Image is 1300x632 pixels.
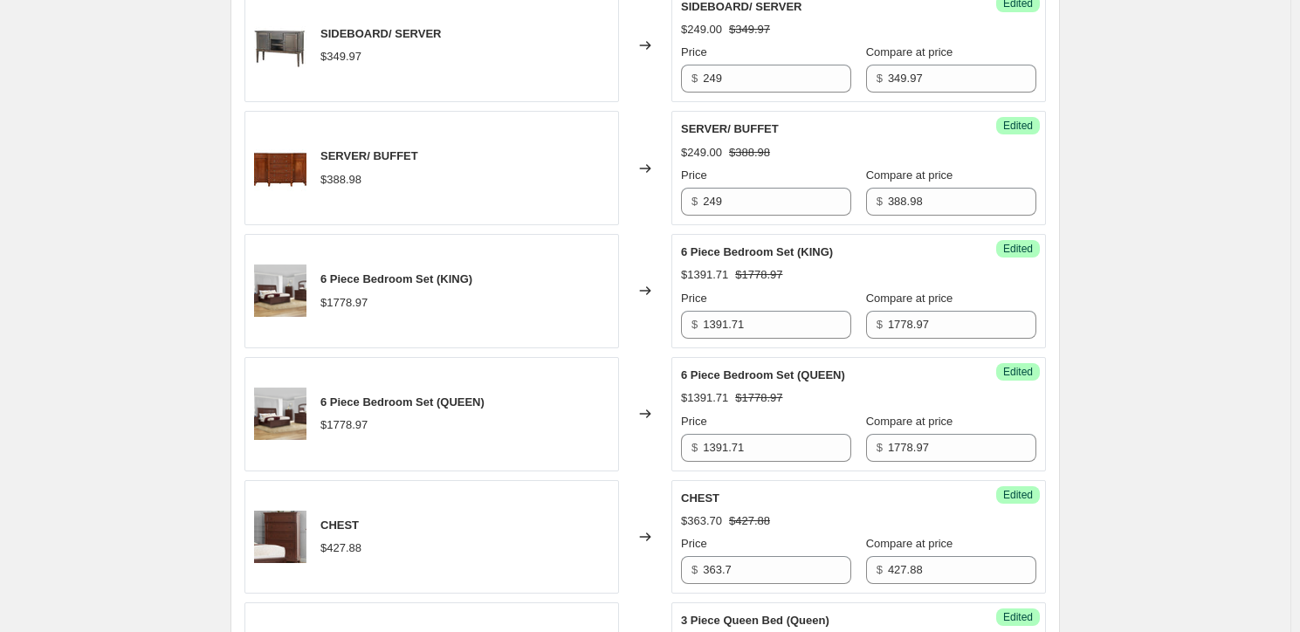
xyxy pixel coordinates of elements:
[681,537,707,550] span: Price
[681,614,829,627] span: 3 Piece Queen Bed (Queen)
[320,149,418,162] span: SERVER/ BUFFET
[681,122,779,135] span: SERVER/ BUFFET
[866,415,953,428] span: Compare at price
[681,292,707,305] span: Price
[1003,488,1033,502] span: Edited
[866,292,953,305] span: Compare at price
[681,512,722,530] div: $363.70
[691,195,698,208] span: $
[866,45,953,58] span: Compare at price
[254,264,306,317] img: BV22105_BG_FIX_80x.png
[681,266,728,284] div: $1391.71
[729,21,770,38] strike: $349.97
[866,537,953,550] span: Compare at price
[681,144,722,161] div: $249.00
[691,72,698,85] span: $
[1003,242,1033,256] span: Edited
[254,511,306,563] img: chest-212882_80x.jpg
[320,539,361,557] div: $427.88
[681,368,845,381] span: 6 Piece Bedroom Set (QUEEN)
[691,318,698,331] span: $
[681,389,728,407] div: $1391.71
[691,441,698,454] span: $
[877,195,883,208] span: $
[681,491,719,505] span: CHEST
[1003,119,1033,133] span: Edited
[320,272,472,285] span: 6 Piece Bedroom Set (KING)
[691,563,698,576] span: $
[866,168,953,182] span: Compare at price
[320,48,361,65] div: $349.97
[254,388,306,440] img: BV22105_BG_FIX_80x.png
[681,415,707,428] span: Price
[254,142,306,195] img: server-buffet-574307_80x.jpg
[877,72,883,85] span: $
[877,441,883,454] span: $
[320,395,485,409] span: 6 Piece Bedroom Set (QUEEN)
[681,168,707,182] span: Price
[1003,610,1033,624] span: Edited
[681,21,722,38] div: $249.00
[681,45,707,58] span: Price
[320,519,359,532] span: CHEST
[877,318,883,331] span: $
[254,19,306,72] img: DM22077_417copy_WEB_80x.jpg
[729,512,770,530] strike: $427.88
[877,563,883,576] span: $
[735,389,782,407] strike: $1778.97
[320,27,441,40] span: SIDEBOARD/ SERVER
[320,294,368,312] div: $1778.97
[320,171,361,189] div: $388.98
[729,144,770,161] strike: $388.98
[681,245,833,258] span: 6 Piece Bedroom Set (KING)
[1003,365,1033,379] span: Edited
[320,416,368,434] div: $1778.97
[735,266,782,284] strike: $1778.97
